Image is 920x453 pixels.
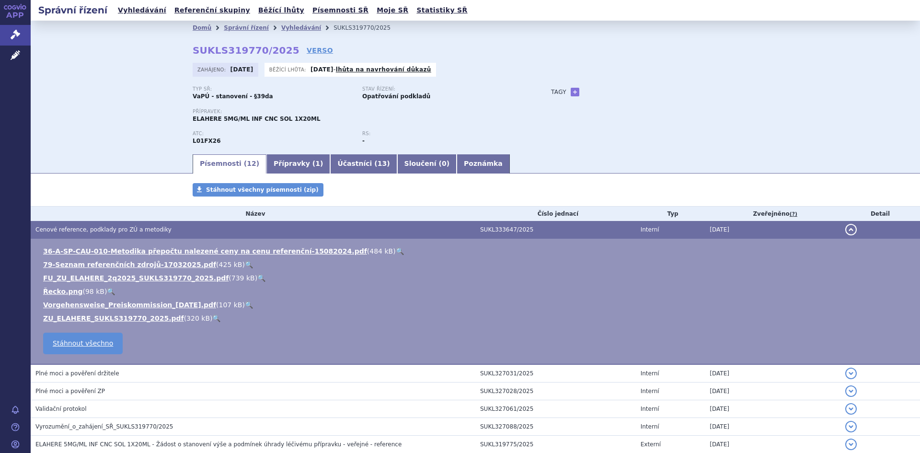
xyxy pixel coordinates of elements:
strong: - [362,138,365,144]
p: Typ SŘ: [193,86,353,92]
td: [DATE] [705,364,840,383]
a: Běžící lhůty [255,4,307,17]
li: ( ) [43,260,910,269]
span: Interní [641,370,659,377]
strong: VaPÚ - stanovení - §39da [193,93,273,100]
a: VERSO [307,46,333,55]
td: [DATE] [705,418,840,436]
button: detail [845,224,857,235]
li: ( ) [43,246,910,256]
td: SUKL327061/2025 [475,400,636,418]
a: Poznámka [457,154,510,174]
button: detail [845,439,857,450]
span: Externí [641,441,661,448]
span: 107 kB [219,301,242,309]
span: Cenové reference, podklady pro ZÚ a metodiky [35,226,172,233]
p: Přípravek: [193,109,532,115]
p: Stav řízení: [362,86,522,92]
button: detail [845,385,857,397]
p: RS: [362,131,522,137]
a: 🔍 [212,314,220,322]
td: [DATE] [705,383,840,400]
a: Řecko.png [43,288,82,295]
span: Interní [641,406,659,412]
a: Písemnosti SŘ [310,4,371,17]
button: detail [845,403,857,415]
a: Sloučení (0) [397,154,457,174]
a: Vyhledávání [281,24,321,31]
th: Zveřejněno [705,207,840,221]
span: 12 [247,160,256,167]
a: 79-Seznam referenčních zdrojů-17032025.pdf [43,261,216,268]
span: 1 [315,160,320,167]
button: detail [845,421,857,432]
a: 36-A-SP-CAU-010-Metodika přepočtu nalezené ceny na cenu referenční-15082024.pdf [43,247,367,255]
strong: MIRVETUXIMAB SORAVTANSIN [193,138,221,144]
span: Plné moci a pověření ZP [35,388,105,395]
th: Název [31,207,475,221]
span: Stáhnout všechny písemnosti (zip) [206,186,319,193]
span: 484 kB [369,247,393,255]
a: 🔍 [245,261,253,268]
a: ZU_ELAHERE_SUKLS319770_2025.pdf [43,314,184,322]
th: Typ [636,207,705,221]
td: SUKL327028/2025 [475,383,636,400]
span: Zahájeno: [197,66,228,73]
span: Interní [641,423,659,430]
a: 🔍 [245,301,253,309]
td: SUKL333647/2025 [475,221,636,239]
span: Interní [641,226,659,233]
a: Stáhnout všechny písemnosti (zip) [193,183,323,197]
h2: Správní řízení [31,3,115,17]
td: SUKL327088/2025 [475,418,636,436]
span: 320 kB [186,314,210,322]
a: + [571,88,579,96]
li: ( ) [43,300,910,310]
a: FU_ZU_ELAHERE_2q2025_SUKLS319770_2025.pdf [43,274,229,282]
h3: Tagy [551,86,566,98]
a: Vyhledávání [115,4,169,17]
strong: Opatřování podkladů [362,93,430,100]
a: Stáhnout všechno [43,333,123,354]
td: SUKL327031/2025 [475,364,636,383]
a: Statistiky SŘ [414,4,470,17]
span: ELAHERE 5MG/ML INF CNC SOL 1X20ML - Žádost o stanovení výše a podmínek úhrady léčivému přípravku ... [35,441,402,448]
a: Přípravky (1) [266,154,330,174]
p: - [310,66,431,73]
span: Interní [641,388,659,395]
span: 98 kB [85,288,104,295]
th: Číslo jednací [475,207,636,221]
a: Domů [193,24,211,31]
a: lhůta na navrhování důkazů [336,66,431,73]
strong: [DATE] [310,66,333,73]
button: detail [845,368,857,379]
a: Vorgehensweise_Preiskommission_[DATE].pdf [43,301,216,309]
a: 🔍 [257,274,265,282]
td: [DATE] [705,221,840,239]
li: ( ) [43,273,910,283]
th: Detail [840,207,920,221]
a: Písemnosti (12) [193,154,266,174]
strong: [DATE] [230,66,253,73]
a: Správní řízení [224,24,269,31]
strong: SUKLS319770/2025 [193,45,299,56]
span: 13 [378,160,387,167]
li: SUKLS319770/2025 [333,21,403,35]
span: 425 kB [219,261,242,268]
span: Vyrozumění_o_zahájení_SŘ_SUKLS319770/2025 [35,423,173,430]
li: ( ) [43,314,910,323]
span: Běžící lhůta: [269,66,308,73]
a: Referenční skupiny [172,4,253,17]
a: 🔍 [396,247,404,255]
p: ATC: [193,131,353,137]
a: Účastníci (13) [330,154,397,174]
span: 739 kB [231,274,255,282]
span: 0 [442,160,447,167]
a: Moje SŘ [374,4,411,17]
li: ( ) [43,287,910,296]
a: 🔍 [107,288,115,295]
abbr: (?) [790,211,797,218]
span: Validační protokol [35,406,87,412]
span: Plné moci a pověření držitele [35,370,119,377]
span: ELAHERE 5MG/ML INF CNC SOL 1X20ML [193,116,321,122]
